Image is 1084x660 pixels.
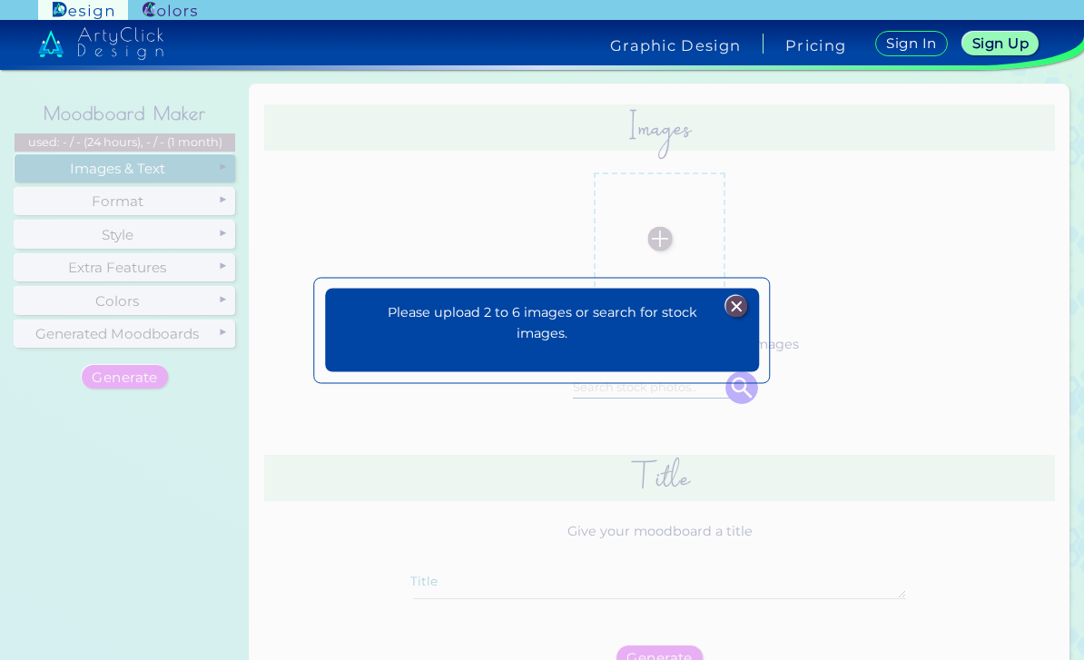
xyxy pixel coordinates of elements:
h5: Sign In [889,37,934,50]
h5: Sign Up [975,37,1026,50]
img: icon_close_white.svg [725,295,747,317]
a: Sign Up [966,33,1035,54]
img: artyclick_design_logo_white_combined_path.svg [38,27,163,60]
a: Sign In [879,32,944,55]
a: Pricing [785,38,846,53]
h4: Graphic Design [610,38,741,53]
img: ArtyClick Colors logo [143,2,197,19]
p: Please upload 2 to 6 images or search for stock images. [369,302,715,344]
